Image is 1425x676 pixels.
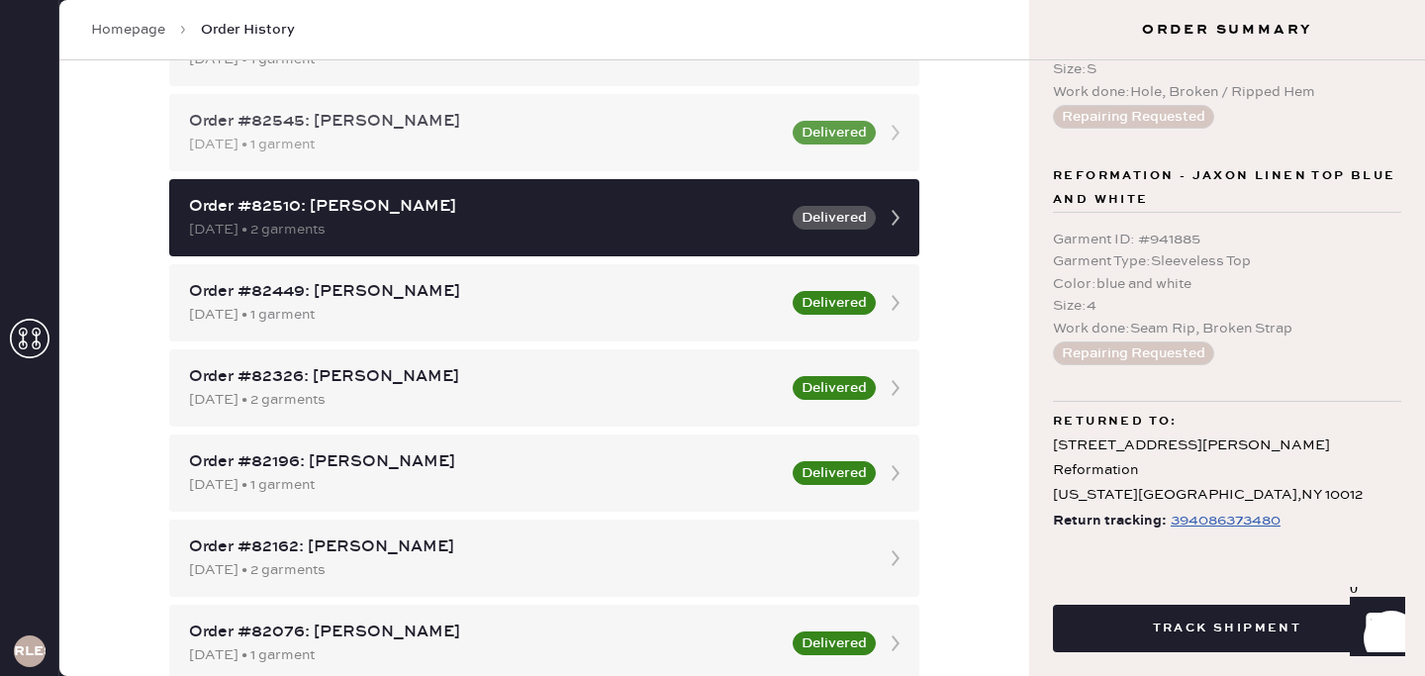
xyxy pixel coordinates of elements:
[1053,341,1214,365] button: Repairing Requested
[189,644,781,666] div: [DATE] • 1 garment
[1331,587,1416,672] iframe: Front Chat
[201,20,295,40] span: Order History
[1053,318,1401,339] div: Work done : Seam Rip, Broken Strap
[189,110,781,134] div: Order #82545: [PERSON_NAME]
[1053,81,1401,103] div: Work done : Hole, Broken / Ripped Hem
[1053,410,1178,434] span: Returned to:
[14,644,46,658] h3: RLESA
[189,621,781,644] div: Order #82076: [PERSON_NAME]
[189,280,781,304] div: Order #82449: [PERSON_NAME]
[793,206,876,230] button: Delivered
[1053,605,1401,652] button: Track Shipment
[189,389,781,411] div: [DATE] • 2 garments
[1171,509,1281,532] div: https://www.fedex.com/apps/fedextrack/?tracknumbers=394086373480&cntry_code=US
[1053,250,1401,272] div: Garment Type : Sleeveless Top
[1053,105,1214,129] button: Repairing Requested
[1053,58,1401,80] div: Size : S
[1053,164,1401,212] span: Reformation - jaxon linen top blue and white
[91,20,165,40] a: Homepage
[1029,20,1425,40] h3: Order Summary
[793,631,876,655] button: Delivered
[189,535,864,559] div: Order #82162: [PERSON_NAME]
[189,195,781,219] div: Order #82510: [PERSON_NAME]
[1053,229,1401,250] div: Garment ID : # 941885
[1167,509,1281,533] a: 394086373480
[1053,618,1401,636] a: Track Shipment
[189,559,864,581] div: [DATE] • 2 garments
[793,461,876,485] button: Delivered
[1053,434,1401,509] div: [STREET_ADDRESS][PERSON_NAME] Reformation [US_STATE][GEOGRAPHIC_DATA] , NY 10012
[189,474,781,496] div: [DATE] • 1 garment
[1053,295,1401,317] div: Size : 4
[189,304,781,326] div: [DATE] • 1 garment
[793,376,876,400] button: Delivered
[189,450,781,474] div: Order #82196: [PERSON_NAME]
[793,121,876,145] button: Delivered
[189,365,781,389] div: Order #82326: [PERSON_NAME]
[1053,509,1167,533] span: Return tracking:
[793,291,876,315] button: Delivered
[1053,273,1401,295] div: Color : blue and white
[189,219,781,241] div: [DATE] • 2 garments
[189,134,781,155] div: [DATE] • 1 garment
